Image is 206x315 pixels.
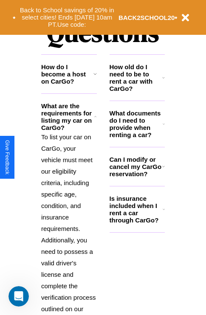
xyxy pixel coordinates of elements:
h3: Is insurance included when I rent a car through CarGo? [110,195,163,224]
h3: What are the requirements for listing my car on CarGo? [41,102,94,131]
iframe: Intercom live chat [8,286,29,307]
h3: Can I modify or cancel my CarGo reservation? [110,156,162,177]
h3: How do I become a host on CarGo? [41,63,93,85]
div: Give Feedback [4,140,10,174]
button: Back to School savings of 20% in select cities! Ends [DATE] 10am PT.Use code: [16,4,119,31]
h3: How old do I need to be to rent a car with CarGo? [110,63,163,92]
b: BACK2SCHOOL20 [119,14,175,21]
h3: What documents do I need to provide when renting a car? [110,110,163,138]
